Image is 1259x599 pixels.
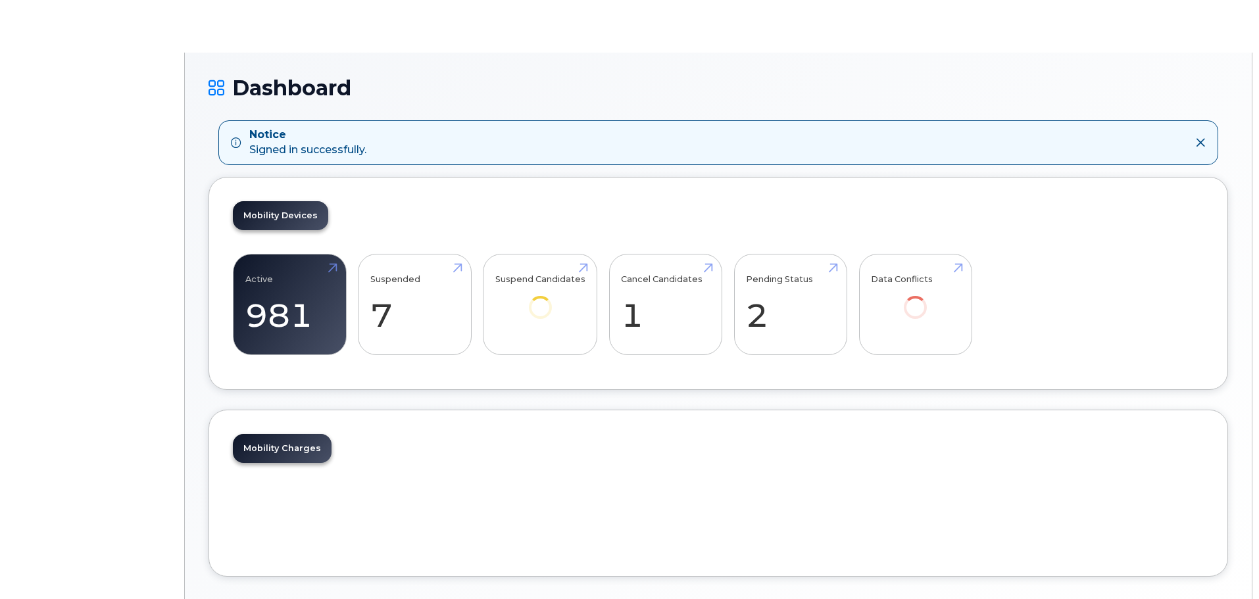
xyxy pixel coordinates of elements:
h1: Dashboard [209,76,1228,99]
a: Suspend Candidates [495,261,585,337]
strong: Notice [249,128,366,143]
a: Mobility Devices [233,201,328,230]
a: Suspended 7 [370,261,459,348]
a: Cancel Candidates 1 [621,261,710,348]
div: Signed in successfully. [249,128,366,158]
a: Active 981 [245,261,334,348]
a: Data Conflicts [871,261,960,337]
a: Pending Status 2 [746,261,835,348]
a: Mobility Charges [233,434,332,463]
